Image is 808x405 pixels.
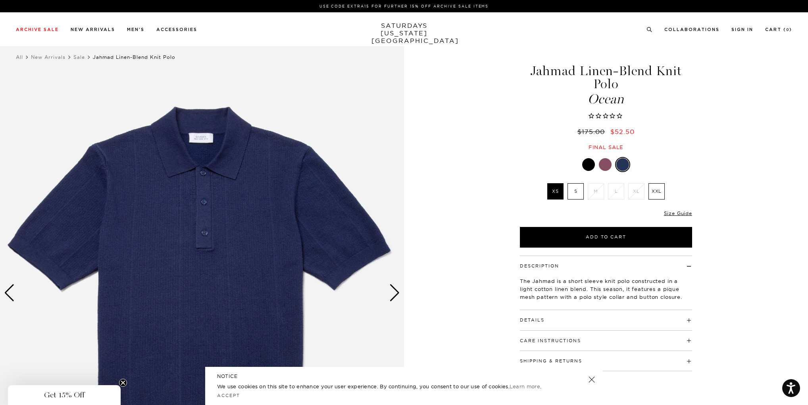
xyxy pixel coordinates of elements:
[71,27,115,32] a: New Arrivals
[127,27,144,32] a: Men's
[731,27,753,32] a: Sign In
[547,183,564,200] label: XS
[520,359,582,363] button: Shipping & Returns
[520,339,581,343] button: Care Instructions
[519,93,693,106] span: Ocean
[16,54,23,60] a: All
[389,284,400,302] div: Next slide
[519,144,693,151] div: Final sale
[520,277,692,301] p: The Jahmad is a short sleeve knit polo constructed in a light cotton linen blend. This season, it...
[16,27,59,32] a: Archive Sale
[156,27,197,32] a: Accessories
[31,54,65,60] a: New Arrivals
[371,22,437,45] a: SATURDAYS[US_STATE][GEOGRAPHIC_DATA]
[44,390,85,400] span: Get 15% Off
[520,264,559,268] button: Description
[520,318,544,322] button: Details
[93,54,175,60] span: Jahmad Linen-Blend Knit Polo
[520,227,692,248] button: Add to Cart
[610,128,635,136] span: $52.50
[217,382,563,390] p: We use cookies on this site to enhance your user experience. By continuing, you consent to our us...
[73,54,85,60] a: Sale
[19,3,789,9] p: Use Code EXTRA15 for Further 15% Off Archive Sale Items
[119,379,127,387] button: Close teaser
[664,27,720,32] a: Collaborations
[217,393,240,398] a: Accept
[510,383,540,389] a: Learn more
[765,27,792,32] a: Cart (0)
[664,210,692,216] a: Size Guide
[217,373,591,380] h5: NOTICE
[519,64,693,106] h1: Jahmad Linen-Blend Knit Polo
[577,128,608,136] del: $175.00
[648,183,665,200] label: XXL
[786,28,789,32] small: 0
[8,385,121,405] div: Get 15% OffClose teaser
[4,284,15,302] div: Previous slide
[568,183,584,200] label: S
[519,112,693,120] span: Rated 0.0 out of 5 stars 0 reviews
